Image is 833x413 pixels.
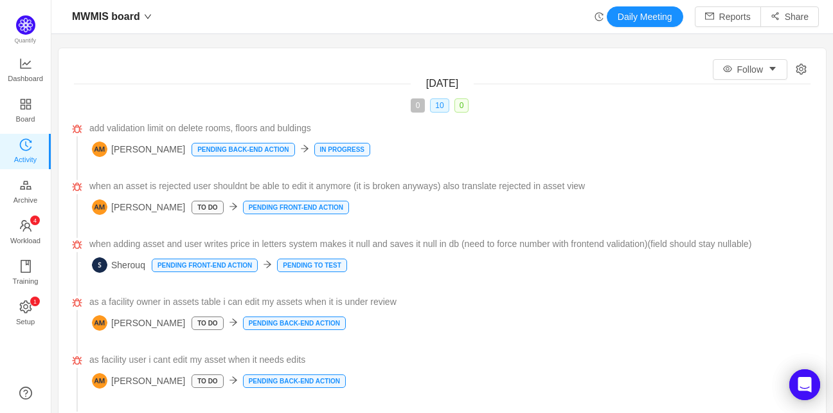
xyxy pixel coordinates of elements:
[89,353,811,367] a: as facility user i cant edit my asset when it needs edits
[14,147,37,172] span: Activity
[89,237,751,251] span: when adding asset and user writes price in letters system makes it null and saves it null in db (...
[30,216,40,225] sup: 4
[278,259,346,271] p: Pending To Test
[19,220,32,246] a: icon: teamWorkload
[19,260,32,273] i: icon: book
[192,143,294,156] p: Pending Back-end Action
[19,179,32,192] i: icon: gold
[244,375,345,387] p: Pending Back-end Action
[13,187,37,213] span: Archive
[92,257,107,273] img: S
[89,353,305,367] span: as facility user i cant edit my asset when it needs edits
[92,142,107,157] img: AM
[263,260,272,269] i: icon: arrow-right
[426,78,458,89] span: [DATE]
[30,297,40,306] sup: 1
[89,237,811,251] a: when adding asset and user writes price in letters system makes it null and saves it null in db (...
[16,106,35,132] span: Board
[300,144,309,153] i: icon: arrow-right
[144,13,152,21] i: icon: down
[16,15,35,35] img: Quantify
[430,98,449,113] span: 10
[229,318,238,327] i: icon: arrow-right
[92,199,185,215] span: [PERSON_NAME]
[72,6,140,27] span: MWMIS board
[607,6,683,27] button: Daily Meeting
[8,66,43,91] span: Dashboard
[92,315,185,331] span: [PERSON_NAME]
[454,98,469,113] span: 0
[595,12,604,21] i: icon: history
[713,59,787,80] button: icon: eyeFollowicon: caret-down
[19,261,32,286] a: Training
[33,297,36,306] p: 1
[19,57,32,70] i: icon: line-chart
[16,309,35,335] span: Setup
[89,122,311,135] span: add validation limit on delete rooms, floors and buldings
[89,295,397,309] span: as a facility owner in assets table i can edit my assets when it is under review
[33,216,36,225] p: 4
[695,6,761,27] button: icon: mailReports
[192,201,222,214] p: To Do
[192,317,222,329] p: To Do
[315,143,370,156] p: In Progress
[92,315,107,331] img: AM
[92,373,107,389] img: AM
[152,259,257,271] p: Pending Front-end Action
[19,58,32,84] a: Dashboard
[229,376,238,385] i: icon: arrow-right
[19,300,32,313] i: icon: setting
[12,268,38,294] span: Training
[19,98,32,124] a: Board
[19,179,32,205] a: Archive
[244,317,345,329] p: Pending Back-end Action
[789,369,820,400] div: Open Intercom Messenger
[19,387,32,399] a: icon: question-circle
[15,37,37,44] span: Quantify
[19,138,32,151] i: icon: history
[92,199,107,215] img: AM
[229,202,238,211] i: icon: arrow-right
[89,179,811,193] a: when an asset is rejected user shouldnt be able to edit it anymore (it is broken anyways) also tr...
[19,219,32,232] i: icon: team
[19,98,32,111] i: icon: appstore
[19,139,32,165] a: Activity
[411,98,425,113] span: 0
[92,142,185,157] span: [PERSON_NAME]
[760,6,819,27] button: icon: share-altShare
[89,179,585,193] span: when an asset is rejected user shouldnt be able to edit it anymore (it is broken anyways) also tr...
[10,228,40,253] span: Workload
[89,122,811,135] a: add validation limit on delete rooms, floors and buldings
[796,64,807,75] i: icon: setting
[244,201,348,214] p: Pending Front-end Action
[92,373,185,389] span: [PERSON_NAME]
[92,257,145,273] span: Sherouq
[192,375,222,387] p: To Do
[89,295,811,309] a: as a facility owner in assets table i can edit my assets when it is under review
[19,301,32,327] a: icon: settingSetup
